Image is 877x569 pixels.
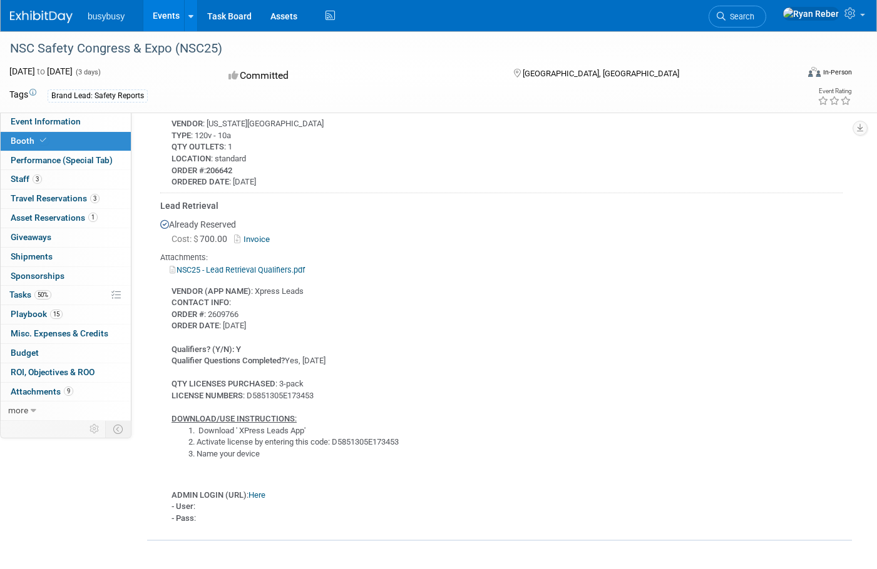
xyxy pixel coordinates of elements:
span: Sponsorships [11,271,64,281]
div: Event Format [727,65,852,84]
a: more [1,401,131,420]
span: Tasks [9,290,51,300]
span: Misc. Expenses & Credits [11,328,108,338]
a: Search [709,6,766,28]
div: Lead Retrieval [160,199,843,212]
div: Already Reserved [160,212,843,525]
img: Ryan Reber [782,7,839,21]
b: LOCATION [172,154,211,163]
td: Personalize Event Tab Strip [84,421,106,437]
a: Staff3 [1,170,131,189]
a: Playbook15 [1,305,131,324]
a: Tasks50% [1,286,131,305]
a: Giveaways [1,228,131,247]
span: 700.00 [172,234,232,244]
div: Event Rating [818,88,851,94]
a: Shipments [1,248,131,266]
b: ORDER # [172,166,204,175]
span: 15 [50,310,63,319]
b: ORDER # [172,310,204,319]
b: QTY OUTLETS [172,142,224,151]
a: Here [249,490,265,500]
img: Format-Inperson.png [808,67,821,77]
div: NSC Safety Congress & Expo (NSC25) [6,38,780,60]
span: Giveaways [11,232,51,242]
i: Booth reservation complete [40,137,46,144]
b: Qualifier Questions Completed? [172,356,285,365]
b: Qualifiers? (Y/N): Y [172,345,241,354]
li: Activate license by entering this code: D5851305E173453 [197,436,843,448]
a: Asset Reservations1 [1,209,131,228]
u: : [172,414,297,423]
span: 3 [33,174,42,184]
div: Brand Lead: Safety Reports [48,89,148,103]
li: Download ' XPress Leads App' [197,425,843,437]
td: Toggle Event Tabs [106,421,131,437]
b: - Pass [172,513,194,523]
b: 206642 [206,166,232,175]
a: Travel Reservations3 [1,189,131,208]
span: (3 days) [74,68,101,76]
b: DOWNLOAD/USE INSTRUCTIONS [172,414,295,423]
div: Already Reserved [160,73,843,188]
td: Tags [9,88,36,103]
a: Misc. Expenses & Credits [1,325,131,343]
span: 50% [34,290,51,300]
li: Name your device [197,448,843,460]
b: CONTACT INFO [172,298,229,307]
img: ExhibitDay [10,11,73,23]
span: Asset Reservations [11,213,98,223]
span: [GEOGRAPHIC_DATA], [GEOGRAPHIC_DATA] [523,69,679,78]
span: Travel Reservations [11,193,100,203]
b: VENDOR (APP NAME) [172,286,251,296]
span: 3 [90,194,100,203]
span: Attachments [11,386,73,396]
a: Booth [1,132,131,151]
b: ORDER DATE [172,321,219,330]
a: Performance (Special Tab) [1,151,131,170]
span: to [35,66,47,76]
b: LICENSE NUMBERS [172,391,243,400]
div: Committed [225,65,493,87]
b: - User [172,501,193,511]
span: Performance (Special Tab) [11,155,113,165]
span: more [8,405,28,415]
div: : Xpress Leads : : 2609766 : [DATE] Yes, [DATE] : 3-pack : D5851305E173453 : : : [160,276,843,525]
span: Playbook [11,309,63,319]
b: ORDERED DATE [172,177,229,186]
a: Invoice [234,234,275,244]
div: Attachments: [160,252,843,263]
span: Search [726,12,754,21]
b: VENDOR [172,119,203,128]
span: 1 [88,213,98,222]
a: Event Information [1,113,131,131]
a: ROI, Objectives & ROO [1,363,131,382]
span: Booth [11,136,49,146]
div: In-Person [823,68,852,77]
span: busybusy [88,11,125,21]
span: Cost: $ [172,234,200,244]
a: Sponsorships [1,267,131,286]
span: ROI, Objectives & ROO [11,367,95,377]
a: Budget [1,344,131,363]
span: Shipments [11,251,53,261]
b: ADMIN LOGIN (URL) [172,490,247,500]
span: Budget [11,348,39,358]
span: Staff [11,174,42,184]
b: QTY LICENSES PURCHASED [172,379,275,388]
span: [DATE] [DATE] [9,66,73,76]
a: Attachments9 [1,383,131,401]
div: : [US_STATE][GEOGRAPHIC_DATA] : 120v - 10a : 1 : standard : : [DATE] [160,108,843,188]
b: TYPE [172,131,191,140]
span: Event Information [11,116,81,126]
a: NSC25 - Lead Retrieval Qualifiers.pdf [170,265,305,274]
span: 9 [64,386,73,396]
